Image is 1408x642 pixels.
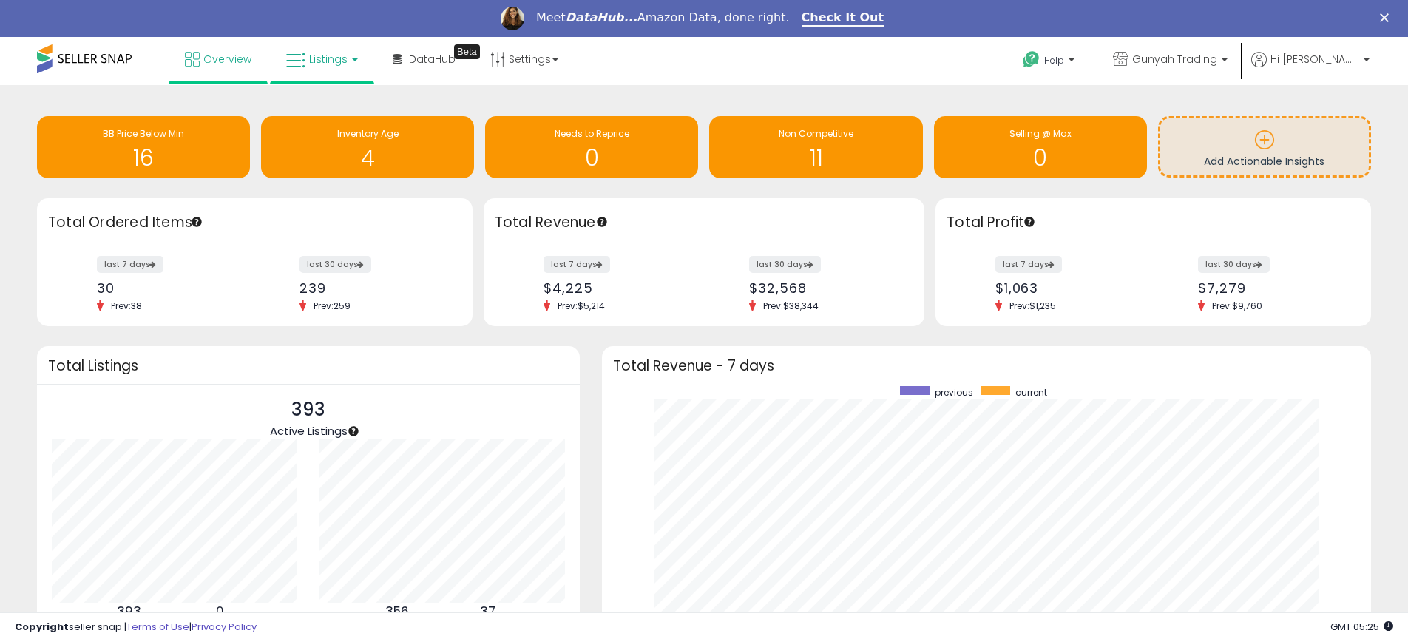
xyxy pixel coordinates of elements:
a: Privacy Policy [192,620,257,634]
div: $1,063 [995,280,1143,296]
span: Prev: 38 [104,300,149,312]
a: Overview [174,37,263,81]
h3: Total Listings [48,360,569,371]
h3: Total Revenue [495,212,913,233]
a: Hi [PERSON_NAME] [1251,52,1370,85]
h1: 0 [941,146,1140,170]
div: seller snap | | [15,621,257,635]
a: Terms of Use [126,620,189,634]
label: last 7 days [544,256,610,273]
label: last 30 days [1198,256,1270,273]
b: 0 [216,603,224,621]
div: Tooltip anchor [1023,215,1036,229]
span: 2025-10-7 05:25 GMT [1330,620,1393,634]
div: Meet Amazon Data, done right. [536,10,790,25]
span: Prev: $9,760 [1205,300,1270,312]
span: BB Price Below Min [103,127,184,140]
div: $32,568 [749,280,898,296]
span: Add Actionable Insights [1204,154,1324,169]
span: Help [1044,54,1064,67]
a: Inventory Age 4 [261,116,474,178]
i: DataHub... [566,10,637,24]
a: Check It Out [802,10,884,27]
h3: Total Revenue - 7 days [613,360,1360,371]
span: Needs to Reprice [555,127,629,140]
span: Prev: $1,235 [1002,300,1063,312]
div: 239 [299,280,447,296]
b: 37 [480,603,495,621]
h3: Total Ordered Items [48,212,461,233]
div: $4,225 [544,280,693,296]
h3: Total Profit [947,212,1360,233]
a: Gunyah Trading [1102,37,1239,85]
div: Tooltip anchor [190,215,203,229]
span: Overview [203,52,251,67]
span: Active Listings [270,423,348,439]
div: Tooltip anchor [454,44,480,59]
label: last 30 days [299,256,371,273]
a: DataHub [382,37,467,81]
a: BB Price Below Min 16 [37,116,250,178]
label: last 30 days [749,256,821,273]
span: Prev: $38,344 [756,300,826,312]
span: Hi [PERSON_NAME] [1270,52,1359,67]
span: current [1015,386,1047,399]
h1: 16 [44,146,243,170]
span: previous [935,386,973,399]
div: $7,279 [1198,280,1345,296]
strong: Copyright [15,620,69,634]
span: Listings [309,52,348,67]
i: Get Help [1022,50,1040,69]
a: Non Competitive 11 [709,116,922,178]
div: Tooltip anchor [595,215,609,229]
label: last 7 days [97,256,163,273]
a: Needs to Reprice 0 [485,116,698,178]
label: last 7 days [995,256,1062,273]
a: Settings [479,37,569,81]
b: 356 [385,603,409,621]
span: Prev: $5,214 [550,300,612,312]
img: Profile image for Georgie [501,7,524,30]
p: 393 [270,396,348,424]
span: Gunyah Trading [1132,52,1217,67]
div: Close [1380,13,1395,22]
span: DataHub [409,52,456,67]
div: Tooltip anchor [347,425,360,438]
a: Listings [275,37,369,81]
a: Add Actionable Insights [1160,118,1369,175]
b: 393 [117,603,141,621]
span: Prev: 259 [306,300,358,312]
div: 30 [97,280,244,296]
span: Non Competitive [779,127,853,140]
a: Help [1011,39,1089,85]
a: Selling @ Max 0 [934,116,1147,178]
h1: 11 [717,146,915,170]
span: Selling @ Max [1009,127,1072,140]
span: Inventory Age [337,127,399,140]
h1: 0 [493,146,691,170]
h1: 4 [268,146,467,170]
